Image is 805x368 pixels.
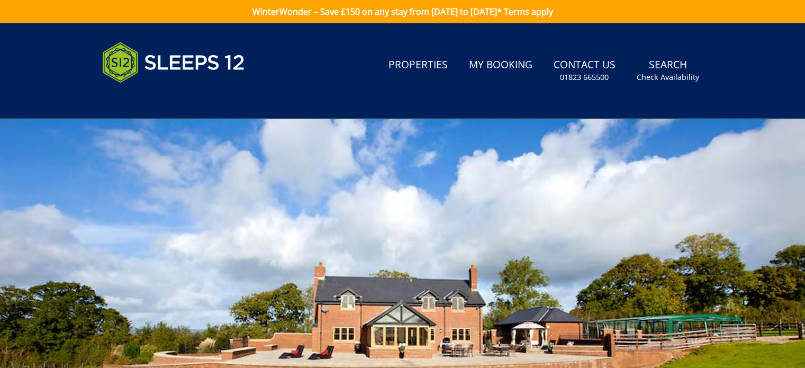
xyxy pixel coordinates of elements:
a: Properties [384,53,452,77]
small: 01823 665500 [560,72,609,83]
img: Sleeps 12 [102,36,245,89]
small: Check Availability [637,72,699,83]
a: SearchCheck Availability [632,53,703,88]
a: My Booking [465,53,537,77]
iframe: Customer reviews powered by Trustpilot [97,95,208,104]
a: Contact Us01823 665500 [549,53,620,88]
